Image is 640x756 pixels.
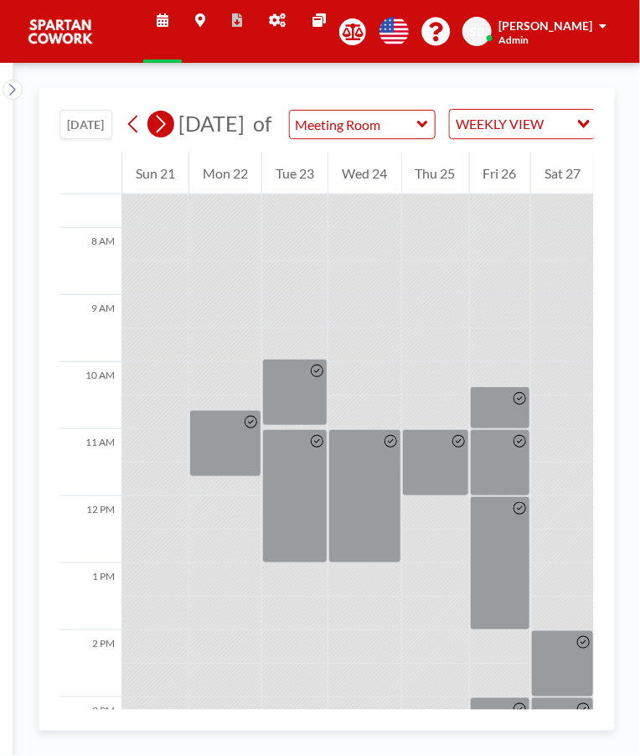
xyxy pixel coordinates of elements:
[59,496,121,563] div: 12 PM
[59,110,112,139] button: [DATE]
[290,111,418,138] input: Meeting Room
[253,111,271,137] span: of
[453,113,548,135] span: WEEKLY VIEW
[189,153,261,194] div: Mon 22
[328,153,400,194] div: Wed 24
[262,153,328,194] div: Tue 23
[498,34,529,46] span: Admin
[531,153,594,194] div: Sat 27
[59,429,121,496] div: 11 AM
[27,15,94,49] img: organization-logo
[178,111,245,136] span: [DATE]
[59,161,121,228] div: 7 AM
[450,110,595,138] div: Search for option
[470,153,530,194] div: Fri 26
[59,630,121,697] div: 2 PM
[59,362,121,429] div: 10 AM
[59,563,121,630] div: 1 PM
[59,295,121,362] div: 9 AM
[470,24,484,39] span: SB
[498,18,592,33] span: [PERSON_NAME]
[59,228,121,295] div: 8 AM
[402,153,469,194] div: Thu 25
[550,113,567,135] input: Search for option
[122,153,188,194] div: Sun 21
